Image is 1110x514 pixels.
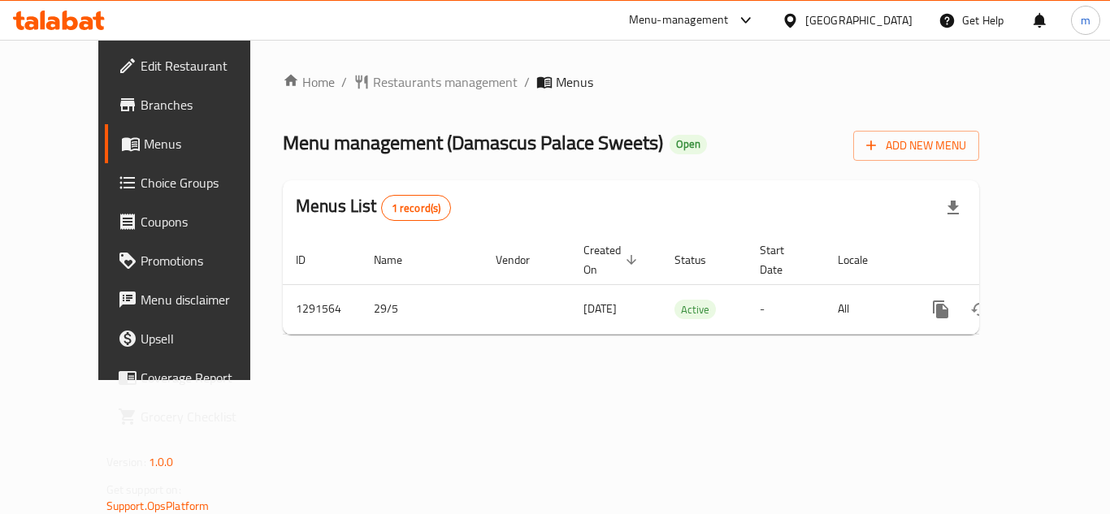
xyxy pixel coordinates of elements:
[105,202,284,241] a: Coupons
[105,85,284,124] a: Branches
[825,284,908,334] td: All
[283,72,979,92] nav: breadcrumb
[1081,11,1090,29] span: m
[921,290,960,329] button: more
[583,240,642,279] span: Created On
[934,188,973,227] div: Export file
[496,250,551,270] span: Vendor
[674,300,716,319] span: Active
[283,124,663,161] span: Menu management ( Damascus Palace Sweets )
[105,241,284,280] a: Promotions
[670,135,707,154] div: Open
[141,290,271,309] span: Menu disclaimer
[524,72,530,92] li: /
[960,290,999,329] button: Change Status
[674,250,727,270] span: Status
[296,250,327,270] span: ID
[908,235,1090,285] th: Actions
[361,284,483,334] td: 29/5
[805,11,913,29] div: [GEOGRAPHIC_DATA]
[382,201,451,216] span: 1 record(s)
[760,240,805,279] span: Start Date
[106,479,181,500] span: Get support on:
[629,11,729,30] div: Menu-management
[747,284,825,334] td: -
[105,163,284,202] a: Choice Groups
[670,137,707,151] span: Open
[838,250,889,270] span: Locale
[141,368,271,387] span: Coverage Report
[141,95,271,114] span: Branches
[105,280,284,319] a: Menu disclaimer
[556,72,593,92] span: Menus
[381,195,452,221] div: Total records count
[296,194,451,221] h2: Menus List
[141,56,271,76] span: Edit Restaurant
[105,46,284,85] a: Edit Restaurant
[674,300,716,319] div: Active
[353,72,518,92] a: Restaurants management
[105,124,284,163] a: Menus
[106,451,146,473] span: Version:
[105,358,284,397] a: Coverage Report
[141,251,271,270] span: Promotions
[583,298,617,319] span: [DATE]
[866,136,966,156] span: Add New Menu
[141,407,271,426] span: Grocery Checklist
[373,72,518,92] span: Restaurants management
[141,173,271,192] span: Choice Groups
[341,72,347,92] li: /
[283,72,335,92] a: Home
[105,397,284,436] a: Grocery Checklist
[853,131,979,161] button: Add New Menu
[141,212,271,231] span: Coupons
[283,284,361,334] td: 1291564
[149,451,174,473] span: 1.0.0
[105,319,284,358] a: Upsell
[141,329,271,348] span: Upsell
[374,250,423,270] span: Name
[283,235,1090,335] table: enhanced table
[144,134,271,153] span: Menus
